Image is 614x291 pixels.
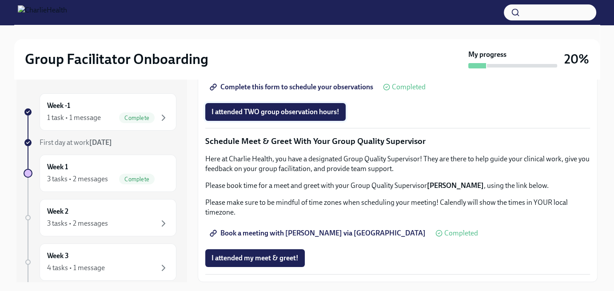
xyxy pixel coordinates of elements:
[47,219,108,228] div: 3 tasks • 2 messages
[211,83,373,92] span: Complete this form to schedule your observations
[205,181,590,191] p: Please book time for a meet and greet with your Group Quality Supervisor , using the link below.
[18,5,67,20] img: CharlieHealth
[211,229,426,238] span: Book a meeting with [PERSON_NAME] via [GEOGRAPHIC_DATA]
[427,181,484,190] strong: [PERSON_NAME]
[205,224,432,242] a: Book a meeting with [PERSON_NAME] via [GEOGRAPHIC_DATA]
[47,251,69,261] h6: Week 3
[24,199,176,236] a: Week 23 tasks • 2 messages
[47,162,68,172] h6: Week 1
[205,249,305,267] button: I attended my meet & greet!
[40,138,112,147] span: First day at work
[205,78,379,96] a: Complete this form to schedule your observations
[24,155,176,192] a: Week 13 tasks • 2 messagesComplete
[564,51,589,67] h3: 20%
[47,263,105,273] div: 4 tasks • 1 message
[24,138,176,147] a: First day at work[DATE]
[24,243,176,281] a: Week 34 tasks • 1 message
[119,115,155,121] span: Complete
[89,138,112,147] strong: [DATE]
[211,108,339,116] span: I attended TWO group observation hours!
[205,198,590,217] p: Please make sure to be mindful of time zones when scheduling your meeting! Calendly will show the...
[468,50,506,60] strong: My progress
[24,93,176,131] a: Week -11 task • 1 messageComplete
[47,207,68,216] h6: Week 2
[47,101,70,111] h6: Week -1
[444,230,478,237] span: Completed
[205,136,590,147] p: Schedule Meet & Greet With Your Group Quality Supervisor
[205,103,346,121] button: I attended TWO group observation hours!
[25,50,208,68] h2: Group Facilitator Onboarding
[47,174,108,184] div: 3 tasks • 2 messages
[205,154,590,174] p: Here at Charlie Health, you have a designated Group Quality Supervisor! They are there to help gu...
[47,113,101,123] div: 1 task • 1 message
[392,84,426,91] span: Completed
[211,254,299,263] span: I attended my meet & greet!
[119,176,155,183] span: Complete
